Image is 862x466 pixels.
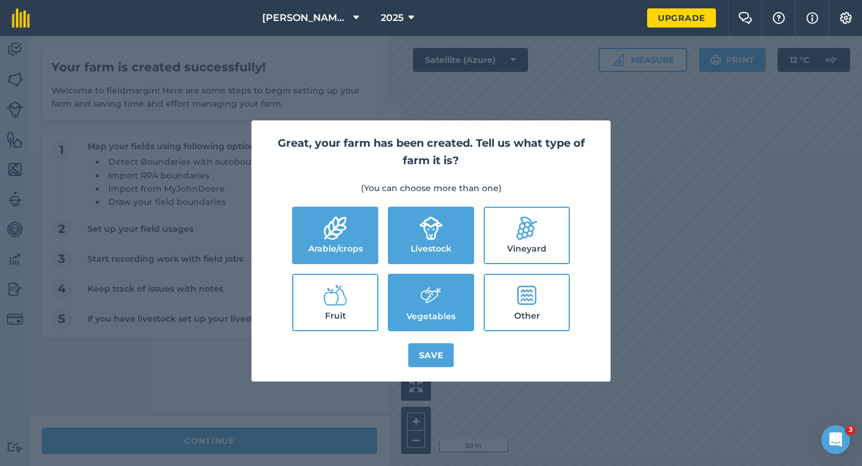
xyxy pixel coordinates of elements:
img: A question mark icon [772,12,786,24]
label: Vineyard [485,208,569,263]
img: A cog icon [839,12,853,24]
h2: Great, your farm has been created. Tell us what type of farm it is? [266,135,596,170]
label: Livestock [389,208,473,263]
iframe: Intercom live chat [821,425,850,454]
span: [PERSON_NAME] & Sons [262,11,348,25]
img: svg+xml;base64,PHN2ZyB4bWxucz0iaHR0cDovL3d3dy53My5vcmcvMjAwMC9zdmciIHdpZHRoPSIxNyIgaGVpZ2h0PSIxNy... [806,11,818,25]
label: Arable/crops [293,208,377,263]
button: Save [408,343,454,367]
img: Two speech bubbles overlapping with the left bubble in the forefront [738,12,752,24]
p: (You can choose more than one) [266,181,596,195]
span: 2025 [381,11,403,25]
span: 3 [846,425,855,435]
label: Fruit [293,275,377,330]
label: Vegetables [389,275,473,330]
img: fieldmargin Logo [12,8,30,28]
a: Upgrade [647,8,716,28]
label: Other [485,275,569,330]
